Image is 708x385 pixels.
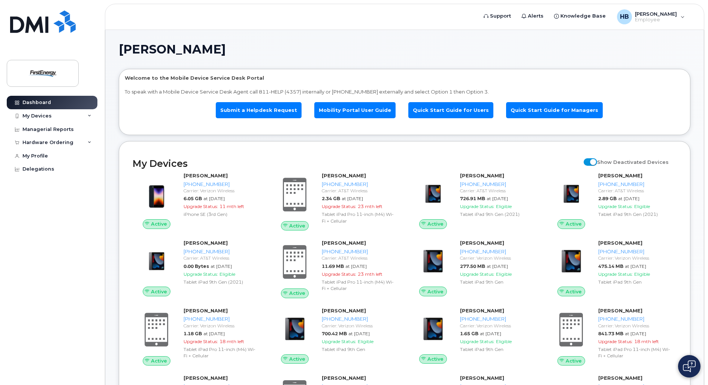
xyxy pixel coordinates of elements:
[184,339,218,344] span: Upgrade Status:
[314,102,396,118] a: Mobility Portal User Guide
[133,239,262,296] a: Active[PERSON_NAME][PHONE_NUMBER]Carrier: AT&T Wireless0.00 Bytesat [DATE]Upgrade Status:Eligible...
[598,181,674,188] div: [PHONE_NUMBER]
[358,271,382,277] span: 23 mth left
[598,211,674,217] div: Tablet iPad 9th Gen (2021)
[133,307,262,366] a: Active[PERSON_NAME][PHONE_NUMBER]Carrier: Verizon Wireless1.18 GBat [DATE]Upgrade Status:18 mth l...
[598,315,674,323] div: [PHONE_NUMBER]
[598,204,633,209] span: Upgrade Status:
[547,239,677,296] a: Active[PERSON_NAME][PHONE_NUMBER]Carrier: Verizon Wireless475.14 MBat [DATE]Upgrade Status:Eligib...
[322,240,366,246] strong: [PERSON_NAME]
[322,263,344,269] span: 11.69 MB
[460,279,535,285] div: Tablet iPad 9th Gen
[506,102,603,118] a: Quick Start Guide for Managers
[553,243,589,279] img: image20231002-3703462-c5m3jd.jpeg
[487,263,508,269] span: at [DATE]
[358,204,382,209] span: 23 mth left
[460,248,535,255] div: [PHONE_NUMBER]
[427,288,444,295] span: Active
[566,220,582,227] span: Active
[289,290,305,297] span: Active
[322,323,397,329] div: Carrier: Verizon Wireless
[460,346,535,352] div: Tablet iPad 9th Gen
[184,240,228,246] strong: [PERSON_NAME]
[216,102,302,118] a: Submit a Helpdesk Request
[460,339,494,344] span: Upgrade Status:
[598,187,674,194] div: Carrier: AT&T Wireless
[322,181,397,188] div: [PHONE_NUMBER]
[460,255,535,261] div: Carrier: Verizon Wireless
[634,204,650,209] span: Eligible
[584,155,590,161] input: Show Deactivated Devices
[683,360,696,372] img: Open chat
[322,279,397,291] div: Tablet iPad Pro 11-inch (M4) Wi-Fi + Cellular
[598,271,633,277] span: Upgrade Status:
[151,220,167,227] span: Active
[634,271,650,277] span: Eligible
[460,315,535,323] div: [PHONE_NUMBER]
[184,331,202,336] span: 1.18 GB
[184,308,228,314] strong: [PERSON_NAME]
[184,279,259,285] div: Tablet iPad 9th Gen (2021)
[322,375,366,381] strong: [PERSON_NAME]
[151,288,167,295] span: Active
[460,323,535,329] div: Carrier: Verizon Wireless
[460,172,504,178] strong: [PERSON_NAME]
[598,263,623,269] span: 475.14 MB
[598,240,642,246] strong: [PERSON_NAME]
[460,181,535,188] div: [PHONE_NUMBER]
[460,211,535,217] div: Tablet iPad 9th Gen (2021)
[322,187,397,194] div: Carrier: AT&T Wireless
[322,172,366,178] strong: [PERSON_NAME]
[184,255,259,261] div: Carrier: AT&T Wireless
[460,204,494,209] span: Upgrade Status:
[358,339,373,344] span: Eligible
[289,355,305,363] span: Active
[119,44,226,55] span: [PERSON_NAME]
[271,172,400,230] a: Active[PERSON_NAME][PHONE_NUMBER]Carrier: AT&T Wireless2.34 GBat [DATE]Upgrade Status:23 mth left...
[322,331,347,336] span: 700.42 MB
[184,196,202,201] span: 6.05 GB
[322,271,356,277] span: Upgrade Status:
[184,181,259,188] div: [PHONE_NUMBER]
[184,271,218,277] span: Upgrade Status:
[598,331,623,336] span: 841.73 MB
[322,204,356,209] span: Upgrade Status:
[460,263,485,269] span: 277.50 MB
[184,187,259,194] div: Carrier: Verizon Wireless
[496,204,512,209] span: Eligible
[480,331,501,336] span: at [DATE]
[184,315,259,323] div: [PHONE_NUMBER]
[618,196,639,201] span: at [DATE]
[203,196,225,201] span: at [DATE]
[598,323,674,329] div: Carrier: Verizon Wireless
[184,323,259,329] div: Carrier: Verizon Wireless
[547,172,677,229] a: Active[PERSON_NAME][PHONE_NUMBER]Carrier: AT&T Wireless2.89 GBat [DATE]Upgrade Status:EligibleTab...
[598,196,617,201] span: 2.89 GB
[460,331,478,336] span: 1.65 GB
[139,243,175,279] img: image20231002-3703462-1taoqtb.jpeg
[184,263,209,269] span: 0.00 Bytes
[322,255,397,261] div: Carrier: AT&T Wireless
[409,239,538,296] a: Active[PERSON_NAME][PHONE_NUMBER]Carrier: Verizon Wireless277.50 MBat [DATE]Upgrade Status:Eligib...
[415,243,451,279] img: image20231002-3703462-c5m3jd.jpeg
[322,248,397,255] div: [PHONE_NUMBER]
[133,158,580,169] h2: My Devices
[597,159,669,165] span: Show Deactivated Devices
[408,102,493,118] a: Quick Start Guide for Users
[271,239,400,298] a: Active[PERSON_NAME][PHONE_NUMBER]Carrier: AT&T Wireless11.69 MBat [DATE]Upgrade Status:23 mth lef...
[547,307,677,366] a: Active[PERSON_NAME][PHONE_NUMBER]Carrier: Verizon Wireless841.73 MBat [DATE]Upgrade Status:18 mth...
[409,307,538,364] a: Active[PERSON_NAME][PHONE_NUMBER]Carrier: Verizon Wireless1.65 GBat [DATE]Upgrade Status:Eligible...
[634,339,659,344] span: 18 mth left
[220,204,244,209] span: 11 mth left
[460,240,504,246] strong: [PERSON_NAME]
[496,339,512,344] span: Eligible
[427,220,444,227] span: Active
[322,339,356,344] span: Upgrade Status:
[460,196,485,201] span: 726.91 MB
[203,331,225,336] span: at [DATE]
[460,308,504,314] strong: [PERSON_NAME]
[625,331,646,336] span: at [DATE]
[460,375,504,381] strong: [PERSON_NAME]
[289,222,305,229] span: Active
[184,375,228,381] strong: [PERSON_NAME]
